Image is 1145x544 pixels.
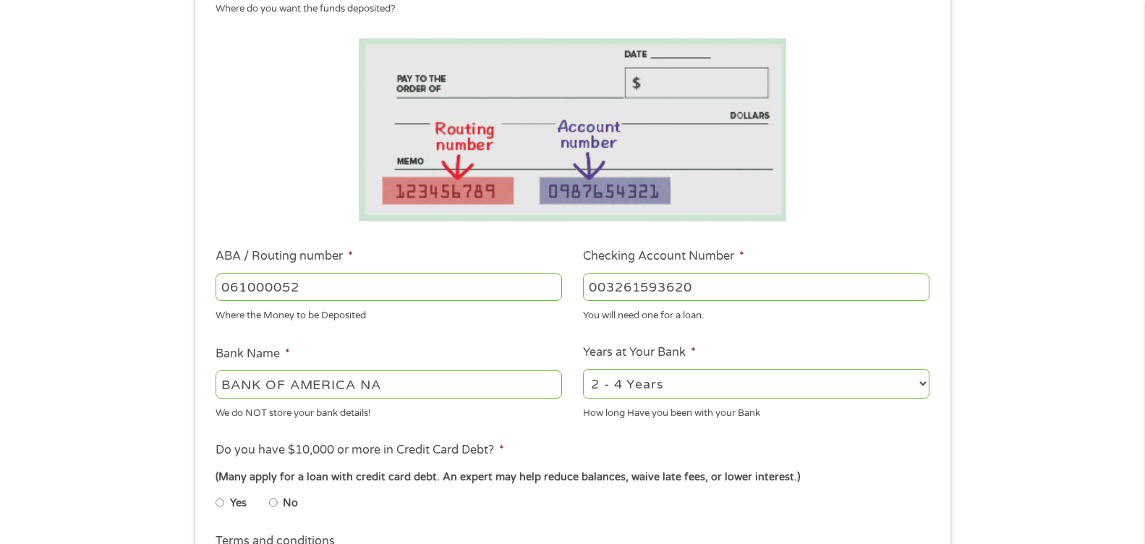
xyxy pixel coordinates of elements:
[359,38,787,221] img: Routing number location
[230,496,247,511] label: Yes
[216,469,929,485] div: (Many apply for a loan with credit card debt. An expert may help reduce balances, waive late fees...
[216,249,353,264] label: ABA / Routing number
[583,401,929,420] div: How long Have you been with your Bank
[283,496,298,511] label: No
[583,345,696,360] label: Years at Your Bank
[216,2,919,17] div: Where do you want the funds deposited?
[216,347,290,362] label: Bank Name
[216,304,562,323] div: Where the Money to be Deposited
[216,401,562,420] div: We do NOT store your bank details!
[216,443,504,458] label: Do you have $10,000 or more in Credit Card Debt?
[583,304,929,323] div: You will need one for a loan.
[216,273,562,301] input: 263177916
[583,249,744,264] label: Checking Account Number
[583,273,929,301] input: 345634636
